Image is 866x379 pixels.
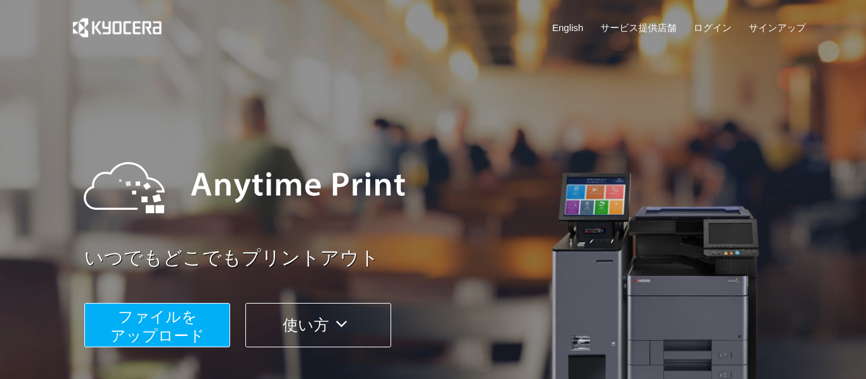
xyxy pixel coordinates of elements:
[84,245,813,272] a: いつでもどこでもプリントアウト
[245,303,391,347] button: 使い方
[552,21,583,34] a: English
[110,308,205,344] span: ファイルを ​​アップロード
[694,21,732,34] a: ログイン
[84,303,230,347] button: ファイルを​​アップロード
[749,21,806,34] a: サインアップ
[600,21,676,34] a: サービス提供店舗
